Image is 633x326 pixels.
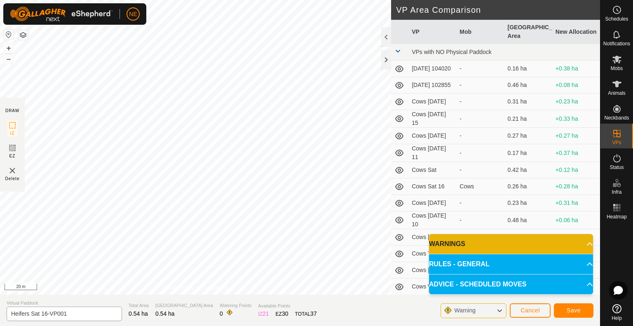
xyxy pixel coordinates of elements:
[429,279,526,289] span: ADVICE - SCHEDULED MOVES
[408,229,456,246] td: Cows [DATE]
[429,274,593,294] p-accordion-header: ADVICE - SCHEDULED MOVES
[504,61,552,77] td: 0.16 ha
[408,195,456,211] td: Cows [DATE]
[155,310,175,317] span: 0.54 ha
[610,165,624,170] span: Status
[567,307,581,314] span: Save
[600,301,633,324] a: Help
[460,115,501,123] div: -
[605,16,628,21] span: Schedules
[504,110,552,128] td: 0.21 ha
[460,64,501,73] div: -
[295,310,317,318] div: TOTAL
[408,128,456,144] td: Cows [DATE]
[129,302,149,309] span: Total Area
[520,307,540,314] span: Cancel
[263,310,269,317] span: 21
[504,77,552,94] td: 0.46 ha
[408,246,456,262] td: Cows Tues 12
[460,182,501,191] div: Cows
[504,211,552,229] td: 0.48 ha
[510,303,551,318] button: Cancel
[408,211,456,229] td: Cows [DATE] 10
[504,20,552,44] th: [GEOGRAPHIC_DATA] Area
[10,7,113,21] img: Gallagher Logo
[504,229,552,246] td: 0.27 ha
[7,166,17,176] img: VP
[408,162,456,178] td: Cows Sat
[460,97,501,106] div: -
[163,284,194,291] a: Privacy Policy
[9,153,16,159] span: EZ
[4,30,14,40] button: Reset Map
[456,20,504,44] th: Mob
[454,307,476,314] span: Warning
[552,128,600,144] td: +0.27 ha
[408,110,456,128] td: Cows [DATE] 15
[504,144,552,162] td: 0.17 ha
[552,110,600,128] td: +0.33 ha
[396,5,600,15] h2: VP Area Comparison
[552,211,600,229] td: +0.06 ha
[408,20,456,44] th: VP
[504,94,552,110] td: 0.31 ha
[408,94,456,110] td: Cows [DATE]
[204,284,228,291] a: Contact Us
[612,140,621,145] span: VPs
[408,144,456,162] td: Cows [DATE] 11
[460,216,501,225] div: -
[310,310,317,317] span: 37
[460,149,501,157] div: -
[460,199,501,207] div: -
[608,91,626,96] span: Animals
[552,229,600,246] td: +0.27 ha
[18,30,28,40] button: Map Layers
[504,128,552,144] td: 0.27 ha
[408,262,456,279] td: Cows [DATE]
[612,316,622,321] span: Help
[5,108,19,114] div: DRAW
[607,214,627,219] span: Heatmap
[282,310,288,317] span: 30
[408,61,456,77] td: [DATE] 104020
[552,94,600,110] td: +0.23 ha
[129,310,148,317] span: 0.54 ha
[412,49,492,55] span: VPs with NO Physical Paddock
[460,233,501,242] div: -
[552,20,600,44] th: New Allocation
[220,302,251,309] span: Watering Points
[612,190,621,195] span: Infra
[7,300,122,307] span: Virtual Paddock
[155,302,213,309] span: [GEOGRAPHIC_DATA] Area
[276,310,288,318] div: EZ
[611,66,623,71] span: Mobs
[429,259,490,269] span: RULES - GENERAL
[552,178,600,195] td: +0.28 ha
[4,43,14,53] button: +
[429,254,593,274] p-accordion-header: RULES - GENERAL
[504,162,552,178] td: 0.42 ha
[4,54,14,64] button: –
[460,131,501,140] div: -
[129,10,137,19] span: NE
[220,310,223,317] span: 0
[552,144,600,162] td: +0.37 ha
[504,195,552,211] td: 0.23 ha
[552,61,600,77] td: +0.38 ha
[603,41,630,46] span: Notifications
[554,303,593,318] button: Save
[408,178,456,195] td: Cows Sat 16
[552,162,600,178] td: +0.12 ha
[604,115,629,120] span: Neckbands
[504,178,552,195] td: 0.26 ha
[5,176,20,182] span: Delete
[258,303,316,310] span: Available Points
[552,77,600,94] td: +0.08 ha
[429,239,465,249] span: WARNINGS
[408,279,456,295] td: Cows Wed
[429,234,593,254] p-accordion-header: WARNINGS
[460,166,501,174] div: -
[460,81,501,89] div: -
[408,77,456,94] td: [DATE] 102855
[552,195,600,211] td: +0.31 ha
